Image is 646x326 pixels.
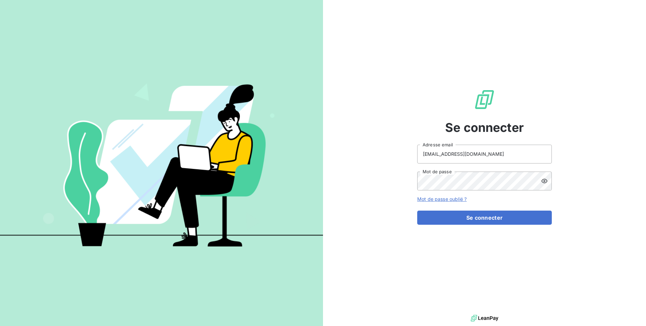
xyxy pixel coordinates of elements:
button: Se connecter [417,211,552,225]
span: Se connecter [445,118,524,137]
input: placeholder [417,145,552,164]
img: logo [471,313,498,323]
img: Logo LeanPay [474,89,495,110]
a: Mot de passe oublié ? [417,196,467,202]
